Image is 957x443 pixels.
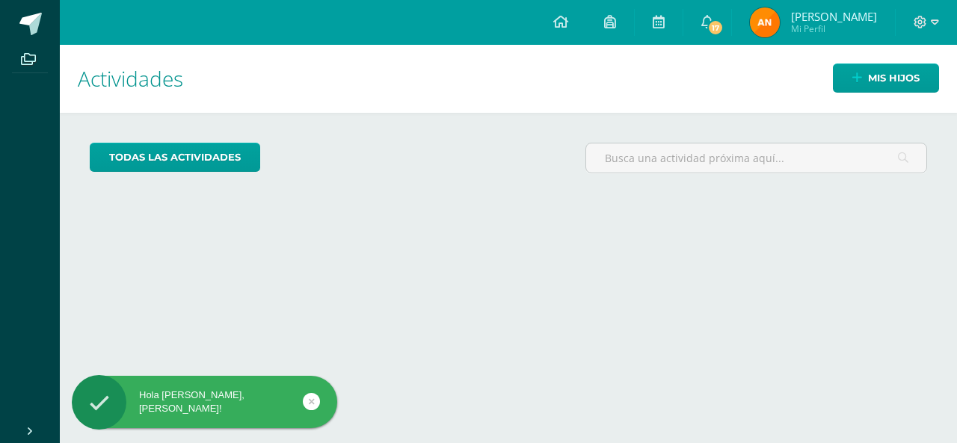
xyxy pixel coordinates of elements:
div: Hola [PERSON_NAME], [PERSON_NAME]! [72,388,337,415]
span: [PERSON_NAME] [791,9,877,24]
span: Mis hijos [868,64,920,92]
h1: Actividades [78,45,939,113]
img: a9bcd42d5489b8d3a8f35f6f4be36f07.png [750,7,780,37]
a: Mis hijos [833,63,939,93]
span: 17 [707,19,724,36]
span: Mi Perfil [791,22,877,35]
input: Busca una actividad próxima aquí... [586,143,926,173]
a: todas las Actividades [90,143,260,172]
